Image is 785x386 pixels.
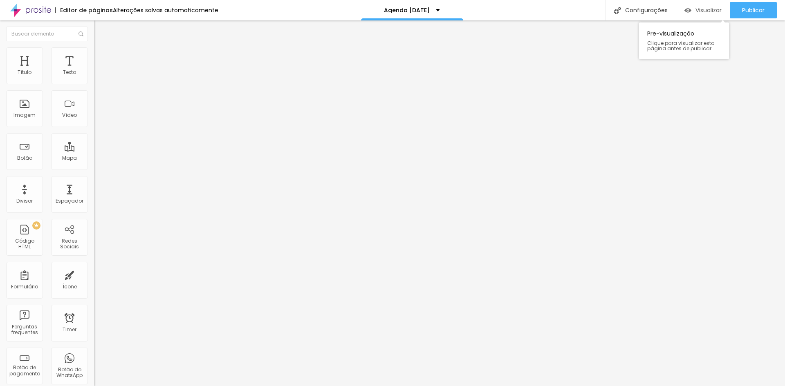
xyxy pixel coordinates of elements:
[62,112,77,118] div: Vídeo
[6,27,88,41] input: Buscar elemento
[13,112,36,118] div: Imagem
[17,155,32,161] div: Botão
[53,238,85,250] div: Redes Sociais
[8,324,40,336] div: Perguntas frequentes
[639,22,729,59] div: Pre-visualização
[742,7,765,13] span: Publicar
[614,7,621,14] img: Icone
[384,7,430,13] p: Agenda [DATE]
[62,155,77,161] div: Mapa
[647,40,721,51] span: Clique para visualizar esta página antes de publicar.
[63,284,77,290] div: Ícone
[18,69,31,75] div: Título
[8,365,40,377] div: Botão de pagamento
[11,284,38,290] div: Formulário
[63,327,76,332] div: Timer
[53,367,85,379] div: Botão do WhatsApp
[730,2,777,18] button: Publicar
[676,2,730,18] button: Visualizar
[55,7,113,13] div: Editor de páginas
[695,7,722,13] span: Visualizar
[78,31,83,36] img: Icone
[63,69,76,75] div: Texto
[8,238,40,250] div: Código HTML
[113,7,218,13] div: Alterações salvas automaticamente
[684,7,691,14] img: view-1.svg
[94,20,785,386] iframe: Editor
[16,198,33,204] div: Divisor
[56,198,83,204] div: Espaçador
